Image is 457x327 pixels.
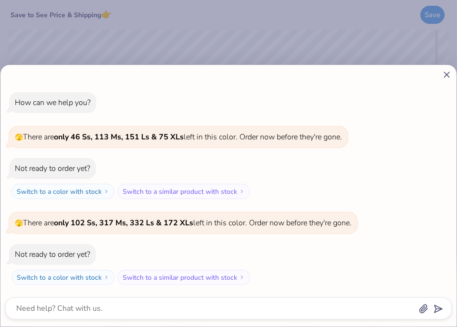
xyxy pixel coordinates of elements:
span: There are left in this color. Order now before they're gone. [15,132,342,142]
span: There are left in this color. Order now before they're gone. [15,218,352,228]
div: Not ready to order yet? [15,163,90,174]
button: Switch to a color with stock [11,184,114,199]
button: Switch to a similar product with stock [117,270,250,285]
img: Switch to a similar product with stock [239,274,245,280]
div: Not ready to order yet? [15,249,90,260]
div: How can we help you? [15,97,91,108]
strong: only 102 Ss, 317 Ms, 332 Ls & 172 XLs [54,218,193,228]
button: Switch to a similar product with stock [117,184,250,199]
span: 🫣 [15,133,23,142]
img: Switch to a color with stock [104,274,109,280]
img: Switch to a color with stock [104,189,109,194]
img: Switch to a similar product with stock [239,189,245,194]
button: Switch to a color with stock [11,270,114,285]
span: 🫣 [15,219,23,228]
strong: only 46 Ss, 113 Ms, 151 Ls & 75 XLs [54,132,184,142]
